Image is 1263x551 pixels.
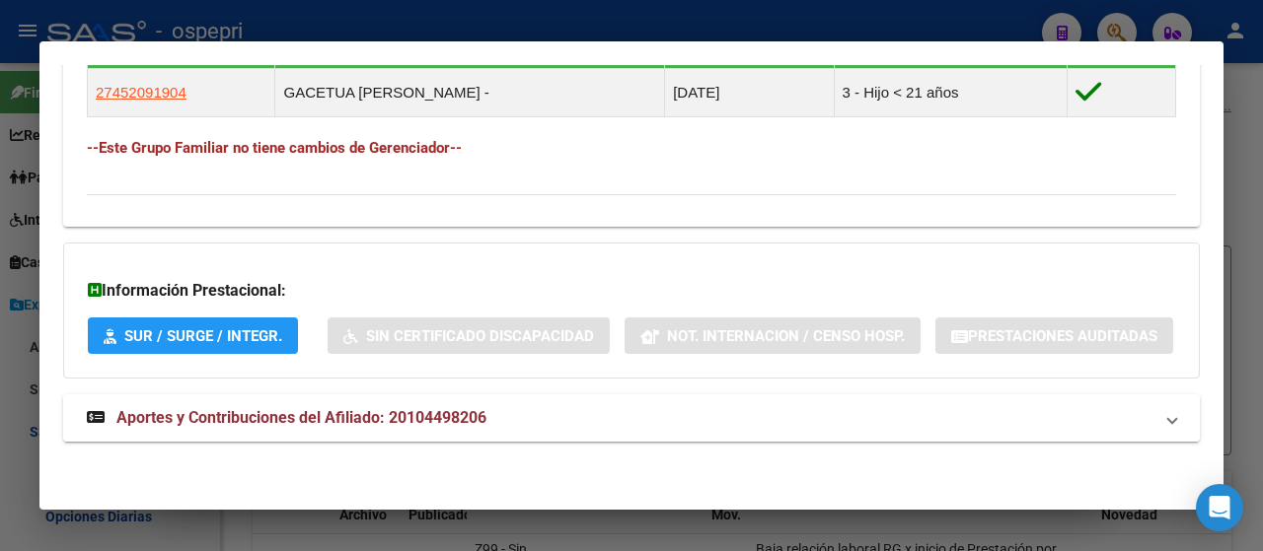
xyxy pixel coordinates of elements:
button: Prestaciones Auditadas [935,317,1173,354]
div: Open Intercom Messenger [1196,484,1243,531]
span: Prestaciones Auditadas [968,327,1157,345]
td: 3 - Hijo < 21 años [834,69,1067,117]
button: Sin Certificado Discapacidad [328,317,610,354]
td: GACETUA [PERSON_NAME] - [275,69,665,117]
h4: --Este Grupo Familiar no tiene cambios de Gerenciador-- [87,137,1176,159]
span: Sin Certificado Discapacidad [366,327,594,345]
mat-expansion-panel-header: Aportes y Contribuciones del Afiliado: 20104498206 [63,394,1200,442]
td: [DATE] [665,69,834,117]
span: Aportes y Contribuciones del Afiliado: 20104498206 [116,408,486,427]
span: Not. Internacion / Censo Hosp. [667,327,905,345]
span: 27452091904 [96,84,186,101]
span: SUR / SURGE / INTEGR. [124,327,282,345]
button: Not. Internacion / Censo Hosp. [625,317,921,354]
h3: Información Prestacional: [88,279,1175,303]
button: SUR / SURGE / INTEGR. [88,317,298,354]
